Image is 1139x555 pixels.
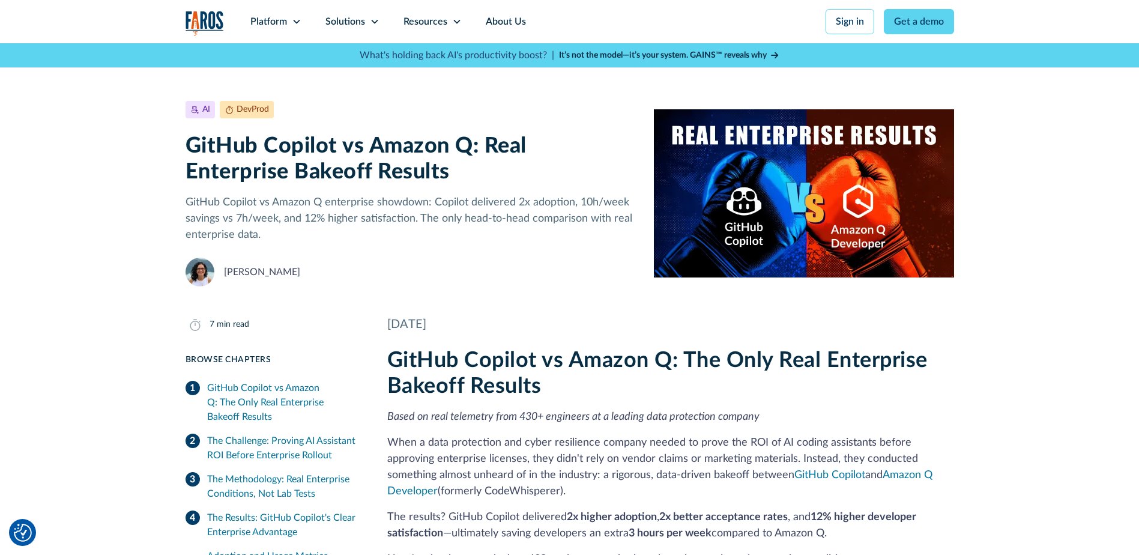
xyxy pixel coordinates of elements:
[826,9,874,34] a: Sign in
[186,195,635,243] p: GitHub Copilot vs Amazon Q enterprise showdown: Copilot delivered 2x adoption, 10h/week savings v...
[186,258,214,287] img: Naomi Lurie
[387,470,932,497] a: Amazon Q Developer
[207,511,358,539] div: The Results: GitHub Copilot's Clear Enterprise Advantage
[14,524,32,542] button: Cookie Settings
[207,381,358,424] div: GitHub Copilot vs Amazon Q: The Only Real Enterprise Bakeoff Results
[224,265,300,279] div: [PERSON_NAME]
[250,14,287,29] div: Platform
[325,14,365,29] div: Solutions
[237,103,269,116] div: DevProd
[207,472,358,501] div: The Methodology: Real Enterprise Conditions, Not Lab Tests
[884,9,954,34] a: Get a demo
[210,318,214,331] div: 7
[387,435,954,500] p: When a data protection and cyber resilience company needed to prove the ROI of AI coding assistan...
[186,376,358,429] a: GitHub Copilot vs Amazon Q: The Only Real Enterprise Bakeoff Results
[403,14,447,29] div: Resources
[629,528,711,539] strong: 3 hours per week
[186,11,224,35] a: home
[186,467,358,506] a: The Methodology: Real Enterprise Conditions, Not Lab Tests
[387,411,760,422] em: Based on real telemetry from 430+ engineers at a leading data protection company
[186,429,358,467] a: The Challenge: Proving AI Assistant ROI Before Enterprise Rollout
[567,512,657,523] strong: 2x higher adoption
[559,51,767,59] strong: It’s not the model—it’s your system. GAINS™ reveals why
[559,49,780,62] a: It’s not the model—it’s your system. GAINS™ reveals why
[186,133,635,185] h1: GitHub Copilot vs Amazon Q: Real Enterprise Bakeoff Results
[387,509,954,542] p: The results? GitHub Copilot delivered , , and —ultimately saving developers an extra compared to ...
[360,48,554,62] p: What's holding back AI's productivity boost? |
[186,506,358,544] a: The Results: GitHub Copilot's Clear Enterprise Advantage
[659,512,788,523] strong: 2x better acceptance rates
[207,434,358,462] div: The Challenge: Proving AI Assistant ROI Before Enterprise Rollout
[217,318,249,331] div: min read
[794,470,865,481] a: GitHub Copilot
[202,103,210,116] div: AI
[387,315,954,333] div: [DATE]
[654,101,953,287] img: Illustration of a boxing match of GitHub Copilot vs. Amazon Q. with real enterprise results.
[387,350,928,397] strong: GitHub Copilot vs Amazon Q: The Only Real Enterprise Bakeoff Results
[186,11,224,35] img: Logo of the analytics and reporting company Faros.
[14,524,32,542] img: Revisit consent button
[186,354,358,366] div: Browse Chapters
